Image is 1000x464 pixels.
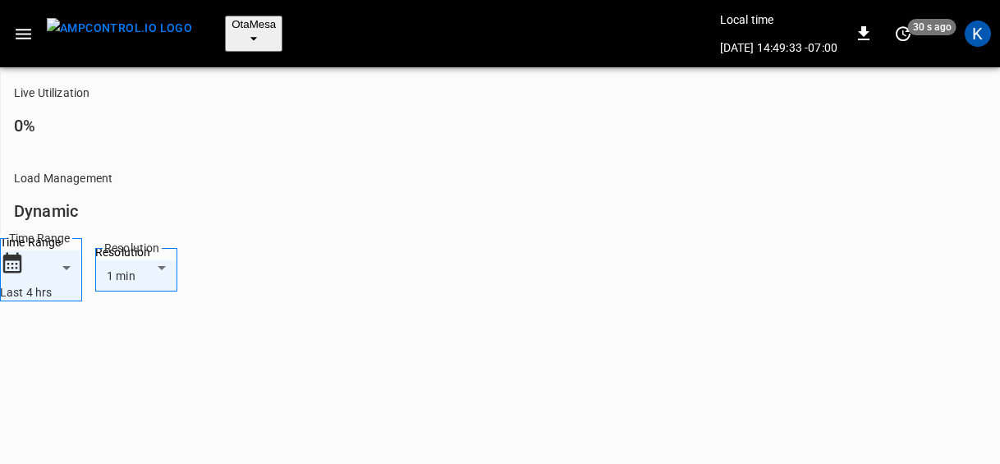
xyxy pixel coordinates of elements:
[14,85,947,101] p: Live Utilization
[890,21,916,47] button: set refresh interval
[14,170,947,186] p: Load Management
[40,13,199,54] button: menu
[225,16,282,52] button: OtaMesa
[95,244,177,260] label: Resolution
[908,19,956,35] span: 30 s ago
[720,39,837,56] p: [DATE] 14:49:33 -07:00
[95,260,215,292] div: 1 min
[14,113,947,139] h6: 0%
[14,198,947,224] h6: Dynamic
[232,18,276,30] span: OtaMesa
[47,18,192,39] img: ampcontrol.io logo
[965,21,991,47] div: profile-icon
[720,11,837,28] p: Local time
